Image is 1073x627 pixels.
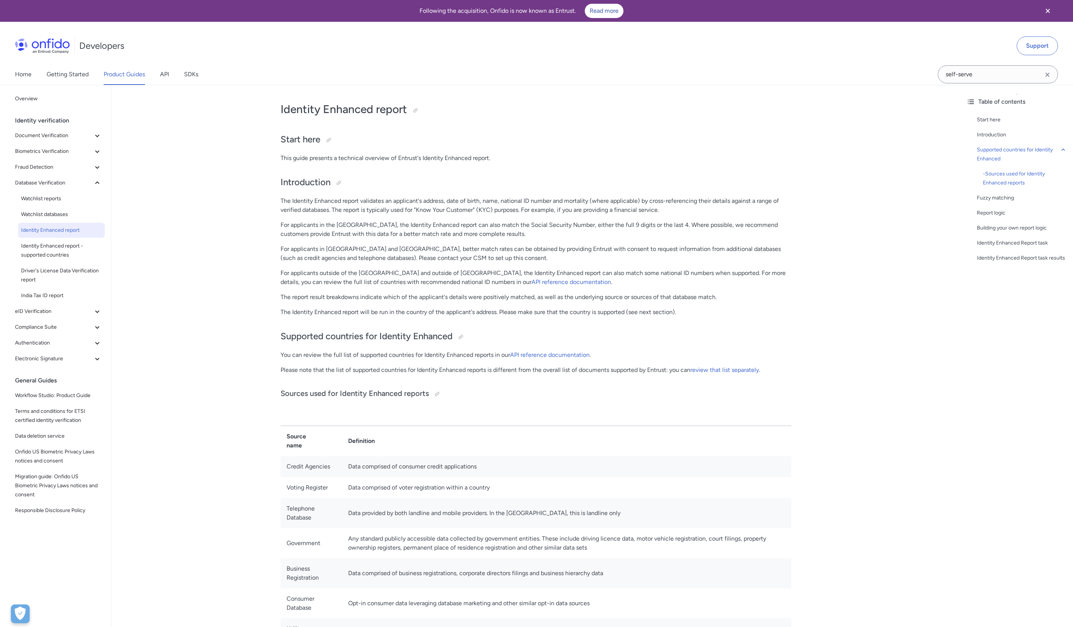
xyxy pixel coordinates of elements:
a: Getting Started [47,64,89,85]
a: India Tax ID report [18,288,105,303]
p: For applicants in the [GEOGRAPHIC_DATA], the Identity Enhanced report can also match the Social S... [281,221,791,239]
svg: Close banner [1043,6,1052,15]
td: Voting Register [281,477,343,498]
a: Watchlist databases [18,207,105,222]
div: Following the acquisition, Onfido is now known as Entrust. [9,4,1034,18]
span: Authentication [15,338,93,347]
span: Fraud Detection [15,163,93,172]
img: Onfido Logo [15,38,70,53]
input: Onfido search input field [938,65,1058,83]
a: Workflow Studio: Product Guide [12,388,105,403]
div: Table of contents [966,97,1067,106]
h3: Sources used for Identity Enhanced reports [281,388,791,400]
a: Report logic [977,208,1067,218]
a: SDKs [184,64,198,85]
p: The Identity Enhanced report validates an applicant's address, date of birth, name, national ID n... [281,196,791,215]
td: Any standard publicly accessible data collected by government entities. These include driving lic... [342,528,791,558]
a: review that list separately [690,366,759,373]
a: API [160,64,169,85]
td: Business Registration [281,558,343,588]
span: Responsible Disclosure Policy [15,506,102,515]
a: Watchlist reports [18,191,105,206]
span: Identity Enhanced report [21,226,102,235]
div: General Guides [15,373,108,388]
a: -Sources used for Identity Enhanced reports [983,169,1067,187]
span: Workflow Studio: Product Guide [15,391,102,400]
td: Data provided by both landline and mobile providers. In the [GEOGRAPHIC_DATA], this is landline only [342,498,791,528]
span: Terms and conditions for ETSI certified identity verification [15,407,102,425]
a: Support [1017,36,1058,55]
button: Database Verification [12,175,105,190]
a: Fuzzy matching [977,193,1067,202]
a: Identity Enhanced report - supported countries [18,239,105,263]
h1: Developers [79,40,124,52]
a: Terms and conditions for ETSI certified identity verification [12,404,105,428]
button: Fraud Detection [12,160,105,175]
div: Identity Enhanced Report task results [977,254,1067,263]
button: Biometrics Verification [12,144,105,159]
span: Watchlist databases [21,210,102,219]
td: Credit Agencies [281,456,343,477]
td: Government [281,528,343,558]
span: Overview [15,94,102,103]
span: Compliance Suite [15,323,93,332]
div: Identity verification [15,113,108,128]
span: Onfido US Biometric Privacy Laws notices and consent [15,447,102,465]
td: Data comprised of voter registration within a country [342,477,791,498]
span: Identity Enhanced report - supported countries [21,242,102,260]
a: Introduction [977,130,1067,139]
a: Start here [977,115,1067,124]
p: For applicants in [GEOGRAPHIC_DATA] and [GEOGRAPHIC_DATA], better match rates can be obtained by ... [281,245,791,263]
span: Driver's License Data Verification report [21,266,102,284]
h2: Introduction [281,176,791,189]
a: Home [15,64,32,85]
div: - Sources used for Identity Enhanced reports [983,169,1067,187]
a: Driver's License Data Verification report [18,263,105,287]
a: Identity Enhanced report [18,223,105,238]
p: Please note that the list of supported countries for Identity Enhanced reports is different from ... [281,366,791,375]
p: The Identity Enhanced report will be run in the country of the applicant's address. Please make s... [281,308,791,317]
button: Authentication [12,335,105,351]
a: API reference documentation [510,351,590,358]
button: Document Verification [12,128,105,143]
span: India Tax ID report [21,291,102,300]
a: Product Guides [104,64,145,85]
a: Onfido US Biometric Privacy Laws notices and consent [12,444,105,468]
a: Identity Enhanced Report task [977,239,1067,248]
h1: Identity Enhanced report [281,102,791,117]
span: Electronic Signature [15,354,93,363]
span: Biometrics Verification [15,147,93,156]
p: For applicants outside of the [GEOGRAPHIC_DATA] and outside of [GEOGRAPHIC_DATA], the Identity En... [281,269,791,287]
a: API reference documentation [531,278,611,286]
td: Opt-in consumer data leveraging database marketing and other similar opt-in data sources [342,588,791,618]
span: Migration guide: Onfido US Biometric Privacy Laws notices and consent [15,472,102,499]
p: You can review the full list of supported countries for Identity Enhanced reports in our . [281,351,791,360]
a: Responsible Disclosure Policy [12,503,105,518]
a: Read more [585,4,623,18]
span: Database Verification [15,178,93,187]
button: Open Preferences [11,604,30,623]
h2: Start here [281,133,791,146]
svg: Clear search field button [1043,70,1052,79]
span: Document Verification [15,131,93,140]
div: Cookie Preferences [11,604,30,623]
a: Supported countries for Identity Enhanced [977,145,1067,163]
a: Building your own report logic [977,224,1067,233]
a: Migration guide: Onfido US Biometric Privacy Laws notices and consent [12,469,105,502]
span: eID Verification [15,307,93,316]
button: eID Verification [12,304,105,319]
a: Data deletion service [12,429,105,444]
button: Compliance Suite [12,320,105,335]
td: Data comprised of consumer credit applications [342,456,791,477]
strong: Source name [287,433,306,449]
span: Watchlist reports [21,194,102,203]
p: The report result breakdowns indicate which of the applicant's details were positively matched, a... [281,293,791,302]
p: This guide presents a technical overview of Entrust's Identity Enhanced report. [281,154,791,163]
